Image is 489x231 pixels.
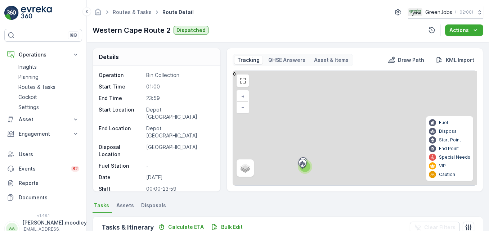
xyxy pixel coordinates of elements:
[4,190,82,205] a: Documents
[15,82,82,92] a: Routes & Tasks
[146,106,213,121] p: Depot [GEOGRAPHIC_DATA]
[408,6,483,19] button: GreenJobs(+02:00)
[445,24,483,36] button: Actions
[446,56,474,64] p: KML Import
[237,56,260,64] p: Tracking
[237,91,248,102] a: Zoom In
[18,94,37,101] p: Cockpit
[4,47,82,62] button: Operations
[241,93,244,99] span: +
[221,223,243,231] p: Bulk Edit
[72,166,78,172] p: 82
[19,165,67,172] p: Events
[94,202,109,209] span: Tasks
[168,223,204,231] p: Calculate ETA
[439,154,470,160] p: Special Needs
[18,83,55,91] p: Routes & Tasks
[424,224,456,231] p: Clear Filters
[113,9,152,15] a: Routes & Tasks
[18,104,39,111] p: Settings
[15,92,82,102] a: Cockpit
[15,102,82,112] a: Settings
[439,172,455,177] p: Caution
[19,151,79,158] p: Users
[18,63,37,71] p: Insights
[116,202,134,209] span: Assets
[433,56,477,64] button: KML Import
[146,72,213,79] p: Bin Collection
[99,162,143,169] p: Fuel Station
[146,95,213,102] p: 23:59
[439,163,446,169] p: VIP
[70,32,77,38] p: ⌘B
[18,73,39,81] p: Planning
[99,53,119,61] p: Details
[94,11,102,17] a: Homepage
[146,185,213,192] p: 00:00-23:59
[237,75,248,86] a: View Fullscreen
[385,56,427,64] button: Draw Path
[19,116,68,123] p: Asset
[99,185,143,192] p: Shift
[21,6,52,20] img: logo_light-DOdMpM7g.png
[19,180,79,187] p: Reports
[93,25,171,36] p: Western Cape Route 2
[146,144,213,158] p: [GEOGRAPHIC_DATA]
[19,130,68,137] p: Engagement
[174,26,208,35] button: Dispatched
[425,9,452,16] p: GreenJobs
[99,144,143,158] p: Disposal Location
[99,72,143,79] p: Operation
[161,9,195,16] span: Route Detail
[439,120,448,126] p: Fuel
[449,27,469,34] p: Actions
[4,127,82,141] button: Engagement
[146,162,213,169] p: -
[99,125,143,139] p: End Location
[439,146,459,151] p: End Point
[455,9,473,15] p: ( +02:00 )
[15,62,82,72] a: Insights
[4,6,19,20] img: logo
[233,71,477,185] div: 0
[439,128,458,134] p: Disposal
[268,56,305,64] p: QHSE Answers
[4,213,82,218] span: v 1.48.1
[4,162,82,176] a: Events82
[146,125,213,139] p: Depot [GEOGRAPHIC_DATA]
[19,51,68,58] p: Operations
[241,104,245,110] span: −
[99,174,143,181] p: Date
[22,219,87,226] p: [PERSON_NAME].moodley
[439,137,461,143] p: Start Point
[176,27,206,34] p: Dispatched
[4,147,82,162] a: Users
[19,194,79,201] p: Documents
[237,102,248,113] a: Zoom Out
[99,106,143,121] p: Start Location
[408,8,422,16] img: Green_Jobs_Logo.png
[314,56,349,64] p: Asset & Items
[237,160,253,176] a: Layers
[398,56,424,64] p: Draw Path
[146,174,213,181] p: [DATE]
[15,72,82,82] a: Planning
[146,83,213,90] p: 01:00
[99,95,143,102] p: End Time
[4,112,82,127] button: Asset
[4,176,82,190] a: Reports
[141,202,166,209] span: Disposals
[99,83,143,90] p: Start Time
